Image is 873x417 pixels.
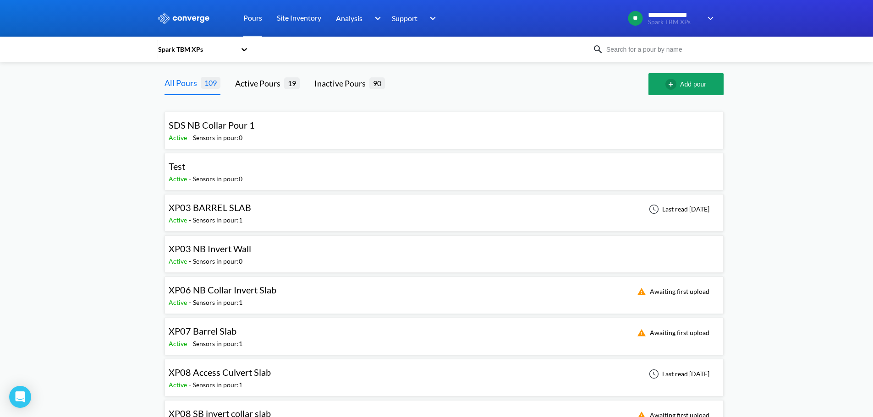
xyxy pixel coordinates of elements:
[169,134,189,141] span: Active
[169,381,189,389] span: Active
[314,77,369,90] div: Inactive Pours
[284,77,300,89] span: 19
[631,327,712,338] div: Awaiting first upload
[169,216,189,224] span: Active
[648,19,702,26] span: Spark TBM XPs
[165,287,724,295] a: XP06 NB Collar Invert SlabActive-Sensors in pour:1Awaiting first upload
[189,134,193,141] span: -
[9,386,31,408] div: Open Intercom Messenger
[169,367,271,378] span: XP08 Access Culvert Slab
[189,340,193,347] span: -
[631,286,712,297] div: Awaiting first upload
[189,216,193,224] span: -
[644,368,712,379] div: Last read [DATE]
[169,284,276,295] span: XP06 NB Collar Invert Slab
[336,12,362,24] span: Analysis
[193,256,242,266] div: Sensors in pour: 0
[189,175,193,183] span: -
[644,204,712,215] div: Last read [DATE]
[593,44,604,55] img: icon-search.svg
[235,77,284,90] div: Active Pours
[165,328,724,336] a: XP07 Barrel SlabActive-Sensors in pour:1Awaiting first upload
[169,119,255,130] span: SDS NB Collar Pour 1
[157,44,236,54] div: Spark TBM XPs
[189,257,193,265] span: -
[189,298,193,306] span: -
[169,298,189,306] span: Active
[604,44,714,54] input: Search for a pour by name
[665,79,680,90] img: add-circle-outline.svg
[169,202,251,213] span: XP03 BARREL SLAB
[169,175,189,183] span: Active
[189,381,193,389] span: -
[169,325,236,336] span: XP07 Barrel Slab
[169,161,185,172] span: Test
[157,12,210,24] img: logo_ewhite.svg
[169,340,189,347] span: Active
[165,246,724,254] a: XP03 NB Invert WallActive-Sensors in pour:0
[648,73,724,95] button: Add pour
[165,369,724,377] a: XP08 Access Culvert SlabActive-Sensors in pour:1Last read [DATE]
[424,13,439,24] img: downArrow.svg
[193,339,242,349] div: Sensors in pour: 1
[165,205,724,212] a: XP03 BARREL SLABActive-Sensors in pour:1Last read [DATE]
[193,215,242,225] div: Sensors in pour: 1
[193,133,242,143] div: Sensors in pour: 0
[193,380,242,390] div: Sensors in pour: 1
[165,163,724,171] a: TestActive-Sensors in pour:0
[392,12,417,24] span: Support
[169,257,189,265] span: Active
[165,122,724,130] a: SDS NB Collar Pour 1Active-Sensors in pour:0
[169,243,251,254] span: XP03 NB Invert Wall
[369,77,385,89] span: 90
[165,76,201,89] div: All Pours
[193,298,242,308] div: Sensors in pour: 1
[702,13,716,24] img: downArrow.svg
[201,77,220,88] span: 109
[368,13,383,24] img: downArrow.svg
[193,174,242,184] div: Sensors in pour: 0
